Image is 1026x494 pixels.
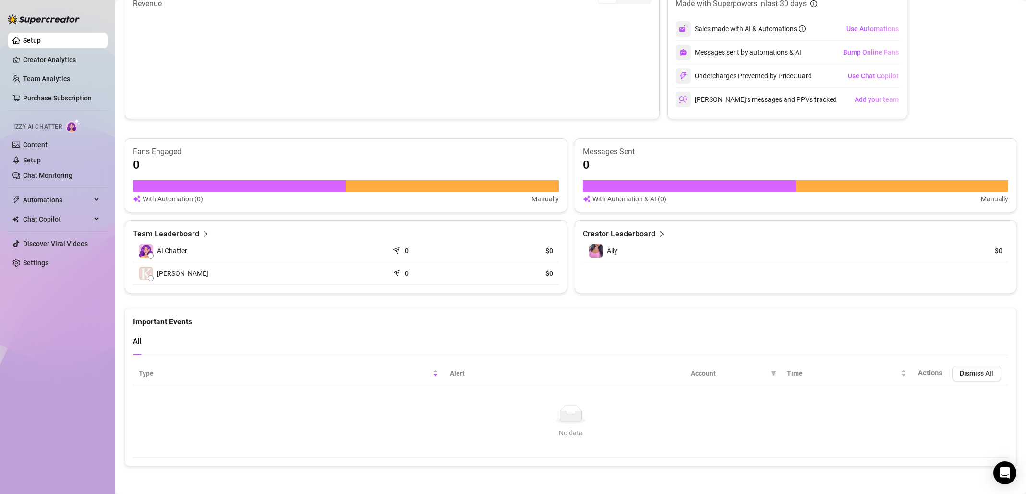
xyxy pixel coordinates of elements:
button: Add your team [854,92,899,107]
article: Team Leaderboard [133,228,199,240]
span: Add your team [855,96,899,103]
span: send [393,245,402,254]
a: Chat Monitoring [23,172,72,179]
img: svg%3e [583,194,591,204]
button: Use Automations [846,21,899,37]
div: [PERSON_NAME]’s messages and PPVs tracked [676,92,837,107]
button: Bump Online Fans [843,45,899,60]
article: 0 [405,246,409,256]
a: Creator Analytics [23,52,100,67]
span: Actions [918,369,942,377]
img: svg%3e [679,25,688,33]
img: svg%3e [679,72,688,80]
span: info-circle [799,25,806,32]
img: Ally [589,244,603,258]
span: info-circle [810,0,817,7]
span: right [658,228,665,240]
span: right [202,228,209,240]
span: filter [771,370,776,376]
span: [PERSON_NAME] [157,268,208,279]
span: Account [691,368,767,379]
img: logo-BBDzfeDw.svg [8,14,80,24]
span: Use Chat Copilot [848,72,899,80]
article: $0 [479,246,553,256]
article: $0 [959,246,1002,256]
span: Chat Copilot [23,211,91,227]
img: Kayden Kitty [139,267,153,280]
img: svg%3e [679,49,687,56]
article: 0 [583,157,590,173]
article: With Automation & AI (0) [592,194,666,204]
div: No data [143,428,999,438]
span: filter [769,366,778,381]
span: Izzy AI Chatter [13,123,62,132]
article: With Automation (0) [143,194,203,204]
button: Dismiss All [952,366,1001,381]
div: Undercharges Prevented by PriceGuard [676,68,812,84]
span: Use Automations [846,25,899,33]
a: Setup [23,156,41,164]
div: Messages sent by automations & AI [676,45,801,60]
article: Messages Sent [583,147,1009,157]
span: All [133,337,142,346]
img: AI Chatter [66,119,81,133]
span: Automations [23,192,91,208]
img: svg%3e [679,95,688,104]
th: Time [781,362,912,385]
article: Manually [981,194,1008,204]
th: Type [133,362,444,385]
span: Bump Online Fans [843,49,899,56]
a: Purchase Subscription [23,94,92,102]
button: Use Chat Copilot [847,68,899,84]
span: Ally [607,247,617,255]
div: Sales made with AI & Automations [695,24,806,34]
article: $0 [479,269,553,278]
a: Discover Viral Videos [23,240,88,247]
div: Important Events [133,308,1008,328]
a: Settings [23,259,48,267]
span: thunderbolt [12,196,20,204]
th: Alert [444,362,685,385]
span: send [393,267,402,277]
a: Content [23,141,48,148]
article: 0 [405,269,409,278]
article: Fans Engaged [133,147,559,157]
img: izzy-ai-chatter-avatar-DDCN_rTZ.svg [139,244,153,258]
div: Open Intercom Messenger [993,461,1016,484]
span: Dismiss All [960,370,993,377]
span: Time [787,368,899,379]
a: Setup [23,37,41,44]
span: AI Chatter [157,246,187,256]
span: Type [139,368,431,379]
article: 0 [133,157,140,173]
img: svg%3e [133,194,141,204]
img: Chat Copilot [12,216,19,222]
article: Creator Leaderboard [583,228,655,240]
article: Manually [531,194,559,204]
a: Team Analytics [23,75,70,83]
